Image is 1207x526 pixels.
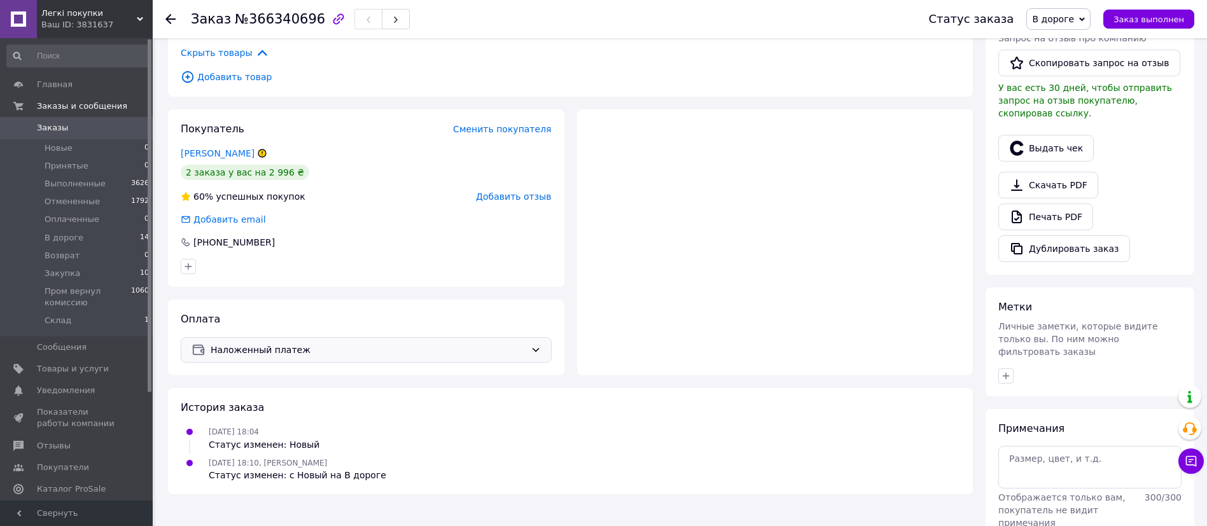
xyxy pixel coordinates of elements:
span: Личные заметки, которые видите только вы. По ним можно фильтровать заказы [998,321,1158,357]
button: Скопировать запрос на отзыв [998,50,1180,76]
span: Заказ выполнен [1113,15,1184,24]
span: Каталог ProSale [37,483,106,495]
div: Добавить email [179,213,267,226]
span: Пром вернул комиссию [45,286,131,308]
span: Отзывы [37,440,71,452]
span: 1 [144,315,149,326]
span: Оплаченные [45,214,99,225]
span: Сообщения [37,342,87,353]
span: Наложенный платеж [211,343,526,357]
span: 1060 [131,286,149,308]
button: Чат с покупателем [1178,448,1204,474]
span: Метки [998,301,1032,313]
span: 0 [144,160,149,172]
span: В дороге [45,232,83,244]
span: Запрос на отзыв про компанию [998,33,1147,43]
span: Показатели работы компании [37,406,118,429]
div: успешных покупок [181,190,305,203]
span: Главная [37,79,73,90]
button: Выдать чек [998,135,1094,162]
span: Сменить покупателя [453,124,551,134]
div: Ваш ID: 3831637 [41,19,153,31]
span: №366340696 [235,11,325,27]
span: 0 [144,250,149,261]
span: Покупатель [181,123,244,135]
span: 60% [193,191,213,202]
span: Добавить товар [181,70,960,84]
span: Уведомления [37,385,95,396]
span: Добавить отзыв [476,191,551,202]
span: 14 [140,232,149,244]
a: [PERSON_NAME] [181,148,255,158]
div: Статус заказа [928,13,1014,25]
span: 0 [144,142,149,154]
span: У вас есть 30 дней, чтобы отправить запрос на отзыв покупателю, скопировав ссылку. [998,83,1172,118]
button: Заказ выполнен [1103,10,1194,29]
span: 300 / 300 [1145,492,1182,502]
a: Скачать PDF [998,172,1098,198]
div: Статус изменен: с Новый на В дороге [209,469,386,481]
input: Поиск [6,45,150,67]
button: Дублировать заказ [998,235,1130,262]
span: Отмененные [45,196,100,207]
span: Заказы [37,122,68,134]
div: Добавить email [192,213,267,226]
span: 1792 [131,196,149,207]
span: Склад [45,315,71,326]
span: Оплата [181,313,220,325]
span: Выполненные [45,178,106,190]
a: Печать PDF [998,204,1093,230]
span: Закупка [45,268,80,279]
span: Возврат [45,250,80,261]
span: Принятые [45,160,88,172]
span: В дороге [1032,14,1074,24]
span: 3626 [131,178,149,190]
span: История заказа [181,401,264,413]
span: Заказы и сообщения [37,100,127,112]
span: Скрыть товары [181,46,269,60]
div: Статус изменен: Новый [209,438,319,451]
span: 0 [144,214,149,225]
span: [DATE] 18:04 [209,427,259,436]
span: Товары и услуги [37,363,109,375]
span: Новые [45,142,73,154]
div: [PHONE_NUMBER] [192,236,276,249]
span: Покупатели [37,462,89,473]
span: 10 [140,268,149,279]
span: Легкі покупки [41,8,137,19]
div: 2 заказа у вас на 2 996 ₴ [181,165,309,180]
span: Примечания [998,422,1064,434]
span: Заказ [191,11,231,27]
span: [DATE] 18:10, [PERSON_NAME] [209,459,327,467]
div: Вернуться назад [165,13,176,25]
